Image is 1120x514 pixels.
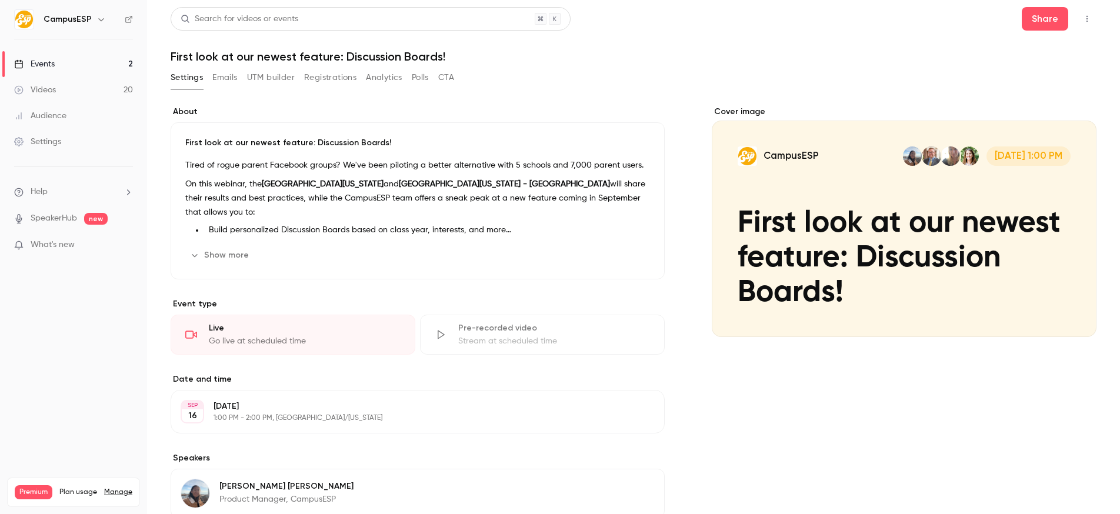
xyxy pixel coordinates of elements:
[304,68,356,87] button: Registrations
[185,137,650,149] p: First look at our newest feature: Discussion Boards!
[185,246,256,265] button: Show more
[438,68,454,87] button: CTA
[171,298,665,310] p: Event type
[14,84,56,96] div: Videos
[171,68,203,87] button: Settings
[185,158,650,172] p: Tired of rogue parent Facebook groups? We've been piloting a better alternative with 5 schools an...
[104,488,132,497] a: Manage
[14,136,61,148] div: Settings
[181,13,298,25] div: Search for videos or events
[214,400,602,412] p: [DATE]
[188,410,197,422] p: 16
[219,480,354,492] p: [PERSON_NAME] [PERSON_NAME]
[14,110,66,122] div: Audience
[262,180,384,188] strong: [GEOGRAPHIC_DATA][US_STATE]
[44,14,92,25] h6: CampusESP
[458,335,650,347] div: Stream at scheduled time
[171,315,415,355] div: LiveGo live at scheduled time
[1022,7,1068,31] button: Share
[171,452,665,464] label: Speakers
[204,224,650,236] li: Build personalized Discussion Boards based on class year, interests, and more
[171,373,665,385] label: Date and time
[212,68,237,87] button: Emails
[209,335,401,347] div: Go live at scheduled time
[171,49,1096,64] h1: First look at our newest feature: Discussion Boards!
[458,322,650,334] div: Pre-recorded video
[14,186,133,198] li: help-dropdown-opener
[712,106,1096,118] label: Cover image
[412,68,429,87] button: Polls
[59,488,97,497] span: Plan usage
[31,186,48,198] span: Help
[399,180,610,188] strong: [GEOGRAPHIC_DATA][US_STATE] - [GEOGRAPHIC_DATA]
[712,106,1096,337] section: Cover image
[185,177,650,219] p: On this webinar, the and will share their results and best practices, while the CampusESP team of...
[209,322,401,334] div: Live
[84,213,108,225] span: new
[171,106,665,118] label: About
[15,10,34,29] img: CampusESP
[182,401,203,409] div: SEP
[366,68,402,87] button: Analytics
[15,485,52,499] span: Premium
[219,493,354,505] p: Product Manager, CampusESP
[420,315,665,355] div: Pre-recorded videoStream at scheduled time
[14,58,55,70] div: Events
[31,239,75,251] span: What's new
[181,479,209,508] img: Tiffany Zheng
[247,68,295,87] button: UTM builder
[31,212,77,225] a: SpeakerHub
[214,413,602,423] p: 1:00 PM - 2:00 PM, [GEOGRAPHIC_DATA]/[US_STATE]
